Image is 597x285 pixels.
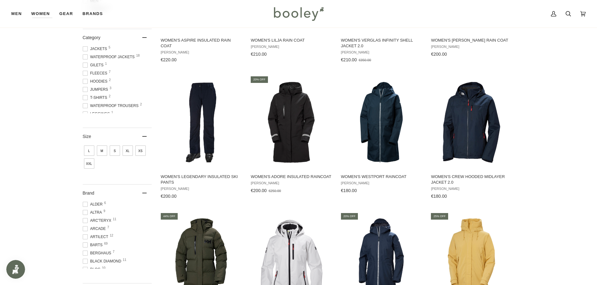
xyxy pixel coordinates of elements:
[251,174,332,180] span: Women's Adore Insulated Raincoat
[83,201,105,207] span: Alder
[341,188,357,193] span: €180.00
[109,79,111,82] span: 2
[161,213,178,220] div: 44% off
[83,234,110,240] span: Artilect
[135,145,146,156] span: Size: XS
[161,194,177,199] span: €200.00
[251,52,267,57] span: €210.00
[83,95,109,100] span: T-Shirts
[250,75,333,196] a: Women's Adore Insulated Raincoat
[250,81,333,164] img: Helly Hansen Women's Adore Insulated Raincoat Black - Booley Galway
[160,75,243,201] a: Women's Legendary Insulated Ski Pants
[341,38,422,49] span: Women's Verglas Infinity Shell Jacket 2.0
[359,58,371,62] span: €350.00
[83,250,113,256] span: Berghaus
[104,242,107,245] span: 69
[84,145,94,156] span: Size: L
[161,174,242,185] span: Women's Legendary Insulated Ski Pants
[83,134,91,139] span: Size
[161,38,242,49] span: Women's Aspire Insulated Rain Coat
[161,57,177,62] span: €220.00
[161,50,242,54] span: [PERSON_NAME]
[341,57,357,62] span: €210.00
[123,145,133,156] span: Size: XL
[84,158,94,169] span: Size: XXL
[431,38,512,43] span: Women's [PERSON_NAME] Rain Coat
[83,210,104,215] span: Altra
[251,188,267,193] span: €200.00
[83,46,109,52] span: Jackets
[269,189,281,193] span: €250.00
[83,267,102,272] span: BLOC
[341,213,358,220] div: 20% off
[340,75,423,196] a: Women's Westport Raincoat
[431,187,512,191] span: [PERSON_NAME]
[110,145,120,156] span: Size: S
[102,267,105,270] span: 10
[251,38,332,43] span: Women's Lilja Rain Coat
[83,111,112,117] span: Leggings
[431,45,512,49] span: [PERSON_NAME]
[123,258,126,262] span: 11
[341,50,422,54] span: [PERSON_NAME]
[83,70,109,76] span: Fleeces
[97,145,107,156] span: Size: M
[136,54,140,57] span: 18
[111,111,113,114] span: 1
[107,226,109,229] span: 7
[103,210,105,213] span: 9
[341,174,422,180] span: Women's Westport Raincoat
[340,81,423,164] img: Helly Hansen Women's Westport Raincoat Navy - Booley Galway
[59,11,73,17] span: Gear
[431,52,447,57] span: €200.00
[431,213,448,220] div: 25% off
[161,187,242,191] span: [PERSON_NAME]
[11,11,22,17] span: Men
[83,226,108,232] span: Arcade
[83,54,137,60] span: Waterproof Jackets
[83,62,106,68] span: Gilets
[83,103,140,109] span: Waterproof Trousers
[430,75,513,201] a: Women's Crew Hooded Midlayer Jacket 2.0
[431,194,447,199] span: €180.00
[110,87,112,90] span: 3
[109,70,111,74] span: 7
[251,181,332,185] span: [PERSON_NAME]
[140,103,142,106] span: 2
[431,174,512,185] span: Women's Crew Hooded Midlayer Jacket 2.0
[83,35,101,40] span: Category
[109,46,111,49] span: 5
[430,81,513,164] img: Helly Hansen Women's Crew Hooded Midlayer Jacket 2.0 Navy - Booley Galway
[251,76,268,83] div: 20% off
[251,45,332,49] span: [PERSON_NAME]
[104,201,106,205] span: 6
[110,234,113,237] span: 12
[83,87,110,92] span: Jumpers
[105,62,107,65] span: 1
[83,242,105,248] span: Barts
[109,95,111,98] span: 2
[31,11,50,17] span: Women
[83,79,109,84] span: Hoodies
[83,191,94,196] span: Brand
[82,11,103,17] span: Brands
[341,181,422,185] span: [PERSON_NAME]
[113,218,116,221] span: 11
[83,258,123,264] span: Black Diamond
[6,260,25,279] iframe: Button to open loyalty program pop-up
[113,250,115,253] span: 7
[160,81,243,164] img: Helly Hansen Women's Legendary Insulated Ski Pants Navy - Booley Galway
[83,218,113,223] span: Arc'teryx
[271,5,326,23] img: Booley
